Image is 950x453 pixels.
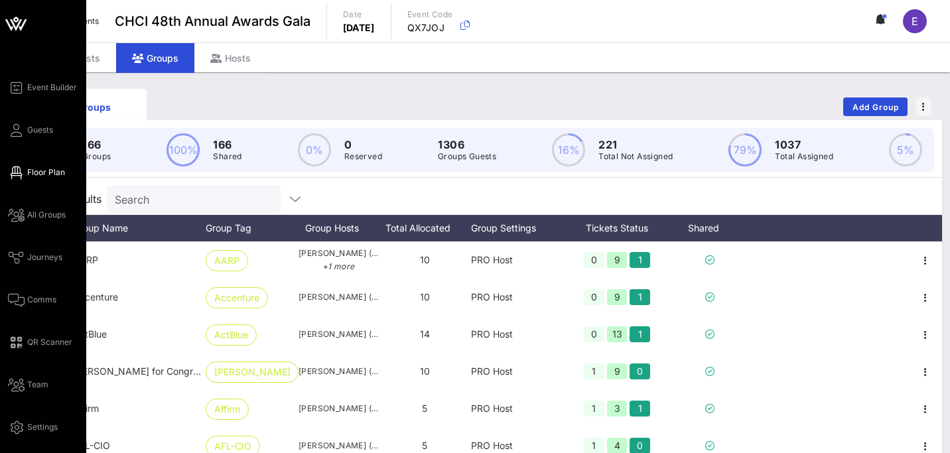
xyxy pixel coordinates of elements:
a: Team [8,377,48,393]
div: 1 [630,326,650,342]
div: PRO Host [471,390,564,427]
div: 9 [607,289,628,305]
div: 0 [584,289,604,305]
span: Team [27,379,48,391]
span: E [912,15,918,28]
span: CHCI 48th Annual Awards Gala [115,11,310,31]
p: Reserved [344,150,382,163]
span: [PERSON_NAME]… [214,362,290,382]
span: Accenture [73,291,118,302]
span: 10 [420,254,430,265]
p: Date [343,8,375,21]
a: Journeys [8,249,62,265]
p: Groups [82,150,111,163]
span: QR Scanner [27,336,72,348]
div: 1 [630,289,650,305]
div: 3 [607,401,628,417]
div: Group Name [73,215,206,241]
div: 0 [630,363,650,379]
a: Floor Plan [8,164,65,180]
div: 13 [607,326,628,342]
div: Group Hosts [299,215,378,241]
span: Comms [27,294,56,306]
p: 1306 [438,137,496,153]
span: [PERSON_NAME] ([PERSON_NAME][EMAIL_ADDRESS][PERSON_NAME][DOMAIN_NAME]) [299,402,378,415]
a: Comms [8,292,56,308]
span: [PERSON_NAME] ([EMAIL_ADDRESS][DOMAIN_NAME]) [299,439,378,452]
div: PRO Host [471,316,564,353]
span: Settings [27,421,58,433]
p: 1037 [775,137,833,153]
span: Accenture [214,288,259,308]
span: 5 [422,440,427,451]
p: QX7JOJ [407,21,453,34]
div: PRO Host [471,353,564,390]
div: E [903,9,927,33]
div: Groups [116,43,194,73]
div: Group Tag [206,215,299,241]
div: 1 [584,401,604,417]
span: Adriano Espaillat for Congress [73,365,208,377]
span: 10 [420,291,430,302]
span: Guests [27,124,53,136]
a: Event Builder [8,80,77,96]
span: 5 [422,403,427,414]
p: 166 [82,137,111,153]
span: ActBlue [214,325,248,345]
p: +1 more [299,260,378,273]
span: Add Group [852,102,900,112]
p: Groups Guests [438,150,496,163]
p: Shared [213,150,241,163]
div: 1 [584,363,604,379]
span: 10 [420,365,430,377]
div: 9 [607,363,628,379]
a: QR Scanner [8,334,72,350]
div: Shared [670,215,750,241]
span: Floor Plan [27,166,65,178]
div: Tickets Status [564,215,670,241]
span: Event Builder [27,82,77,94]
p: Total Not Assigned [598,150,673,163]
button: Add Group [843,97,908,116]
p: [DATE] [343,21,375,34]
span: [PERSON_NAME] ([PERSON_NAME][EMAIL_ADDRESS][PERSON_NAME][DOMAIN_NAME]) [299,291,378,304]
a: All Groups [8,207,66,223]
div: 9 [607,252,628,268]
div: 1 [630,401,650,417]
span: [PERSON_NAME] ([EMAIL_ADDRESS][DOMAIN_NAME]) [299,328,378,341]
div: Hosts [194,43,267,73]
span: AARP [214,251,239,271]
a: Settings [8,419,58,435]
span: Journeys [27,251,62,263]
div: Groups [50,100,137,114]
span: 14 [420,328,430,340]
div: Group Settings [471,215,564,241]
span: Affirm [214,399,240,419]
span: ActBlue [73,328,107,340]
span: All Groups [27,209,66,221]
p: Event Code [407,8,453,21]
div: 1 [630,252,650,268]
p: 0 [344,137,382,153]
span: [PERSON_NAME] ([PERSON_NAME][EMAIL_ADDRESS][DOMAIN_NAME]) [299,365,378,378]
div: PRO Host [471,241,564,279]
div: Total Allocated [378,215,471,241]
div: 0 [584,326,604,342]
p: Total Assigned [775,150,833,163]
p: 166 [213,137,241,153]
span: [PERSON_NAME] ([EMAIL_ADDRESS][DOMAIN_NAME]) [299,247,378,273]
div: 0 [584,252,604,268]
a: Guests [8,122,53,138]
div: PRO Host [471,279,564,316]
span: AFL-CIO [73,440,110,451]
p: 221 [598,137,673,153]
